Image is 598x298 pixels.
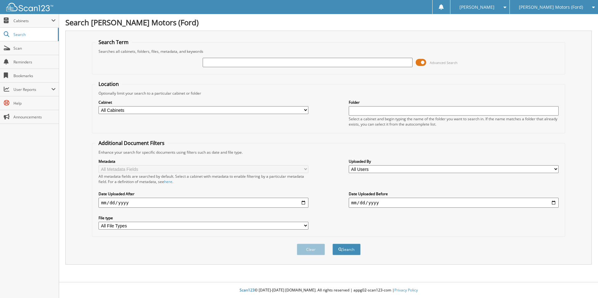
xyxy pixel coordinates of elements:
[349,159,559,164] label: Uploaded By
[6,3,53,11] img: scan123-logo-white.svg
[164,179,172,184] a: here
[95,39,132,46] legend: Search Term
[519,5,583,9] span: [PERSON_NAME] Motors (Ford)
[13,114,56,120] span: Announcements
[99,198,308,208] input: start
[13,46,56,51] span: Scan
[13,87,51,92] span: User Reports
[95,49,562,54] div: Searches all cabinets, folders, files, metadata, and keywords
[240,287,255,293] span: Scan123
[349,116,559,127] div: Select a cabinet and begin typing the name of the folder you want to search in. If the name match...
[349,198,559,208] input: end
[95,91,562,96] div: Optionally limit your search to a particular cabinet or folder
[95,81,122,87] legend: Location
[297,244,325,255] button: Clear
[99,174,308,184] div: All metadata fields are searched by default. Select a cabinet with metadata to enable filtering b...
[99,100,308,105] label: Cabinet
[95,150,562,155] div: Enhance your search for specific documents using filters such as date and file type.
[430,60,458,65] span: Advanced Search
[95,140,168,147] legend: Additional Document Filters
[65,17,592,27] h1: Search [PERSON_NAME] Motors (Ford)
[394,287,418,293] a: Privacy Policy
[332,244,361,255] button: Search
[99,191,308,196] label: Date Uploaded After
[13,18,51,23] span: Cabinets
[59,283,598,298] div: © [DATE]-[DATE] [DOMAIN_NAME]. All rights reserved | appg02-scan123-com |
[13,32,55,37] span: Search
[99,159,308,164] label: Metadata
[13,101,56,106] span: Help
[459,5,494,9] span: [PERSON_NAME]
[349,100,559,105] label: Folder
[349,191,559,196] label: Date Uploaded Before
[99,215,308,221] label: File type
[13,73,56,78] span: Bookmarks
[13,59,56,65] span: Reminders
